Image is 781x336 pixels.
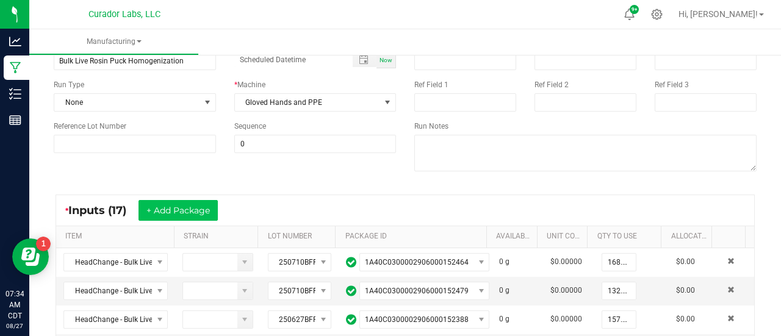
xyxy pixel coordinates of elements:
[268,254,315,271] span: 250710BFFBFFCHRR
[721,232,741,241] a: Sortable
[88,9,160,20] span: Curador Labs, LLC
[345,232,482,241] a: PACKAGE IDSortable
[29,29,198,55] a: Manufacturing
[671,232,707,241] a: Allocated CostSortable
[237,80,265,89] span: Machine
[9,114,21,126] inline-svg: Reports
[64,282,152,299] span: HeadChange - Bulk Live Rosin Pucks - Buff Cherry
[414,80,448,89] span: Ref Field 1
[346,255,356,270] span: In Sync
[268,311,315,328] span: 250627BFFBFFCHRR
[676,286,695,295] span: $0.00
[505,286,509,295] span: g
[65,232,169,241] a: ITEMSortable
[649,9,664,20] div: Manage settings
[29,37,198,47] span: Manufacturing
[632,7,637,12] span: 9+
[365,315,469,324] span: 1A40C0300002906000152388
[54,122,126,130] span: Reference Lot Number
[346,284,356,298] span: In Sync
[12,238,49,275] iframe: Resource center
[676,257,695,266] span: $0.00
[68,204,139,217] span: Inputs (17)
[268,282,315,299] span: 250710BFFBFFCHRR
[505,257,509,266] span: g
[5,288,24,321] p: 07:34 AM CDT
[414,122,448,130] span: Run Notes
[534,80,569,89] span: Ref Field 2
[550,286,582,295] span: $0.00000
[64,311,152,328] span: HeadChange - Bulk Live Rosin Pucks - Buff Cherry
[655,80,689,89] span: Ref Field 3
[678,9,758,19] span: Hi, [PERSON_NAME]!
[550,315,582,323] span: $0.00000
[676,315,695,323] span: $0.00
[139,200,218,221] button: + Add Package
[496,232,532,241] a: AVAILABLESortable
[597,232,657,241] a: QTY TO USESortable
[54,94,200,111] span: None
[505,315,509,323] span: g
[365,287,469,295] span: 1A40C0300002906000152479
[235,94,381,111] span: Gloved Hands and PPE
[353,52,376,67] span: Toggle popup
[64,254,152,271] span: HeadChange - Bulk Live Rosin Pucks - Buff Cherry
[9,62,21,74] inline-svg: Manufacturing
[359,282,489,300] span: NO DATA FOUND
[359,310,489,329] span: NO DATA FOUND
[63,253,168,271] span: NO DATA FOUND
[9,35,21,48] inline-svg: Analytics
[346,312,356,327] span: In Sync
[63,310,168,329] span: NO DATA FOUND
[499,257,503,266] span: 0
[234,52,340,67] input: Scheduled Datetime
[268,232,331,241] a: LOT NUMBERSortable
[365,258,469,266] span: 1A40C0300002906000152464
[380,57,392,63] span: Now
[499,286,503,295] span: 0
[54,79,84,90] span: Run Type
[550,257,582,266] span: $0.00000
[63,282,168,300] span: NO DATA FOUND
[9,88,21,100] inline-svg: Inventory
[499,315,503,323] span: 0
[359,253,489,271] span: NO DATA FOUND
[234,122,266,130] span: Sequence
[5,321,24,331] p: 08/27
[36,237,51,251] iframe: Resource center unread badge
[184,232,253,241] a: STRAINSortable
[547,232,583,241] a: Unit CostSortable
